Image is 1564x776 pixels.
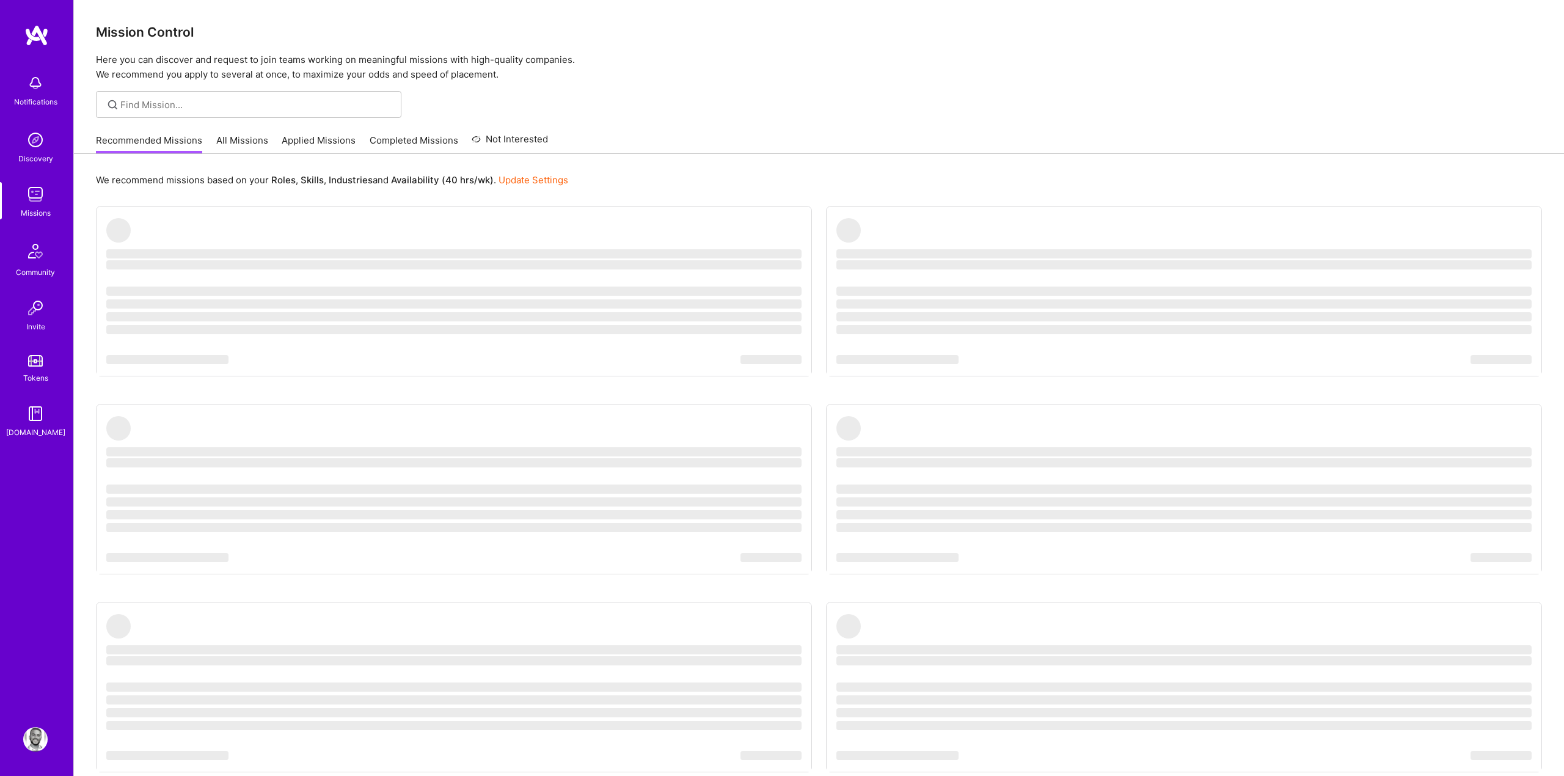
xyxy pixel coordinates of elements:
a: All Missions [216,134,268,154]
a: Applied Missions [282,134,356,154]
img: guide book [23,401,48,426]
img: bell [23,71,48,95]
div: Notifications [14,95,57,108]
img: User Avatar [23,727,48,752]
b: Skills [301,174,324,186]
a: Not Interested [472,132,548,154]
div: Invite [26,320,45,333]
p: We recommend missions based on your , , and . [96,174,568,186]
div: Discovery [18,152,53,165]
img: discovery [23,128,48,152]
div: Tokens [23,372,48,384]
p: Here you can discover and request to join teams working on meaningful missions with high-quality ... [96,53,1542,82]
h3: Mission Control [96,24,1542,40]
a: User Avatar [20,727,51,752]
a: Completed Missions [370,134,458,154]
img: logo [24,24,49,46]
img: tokens [28,355,43,367]
div: Community [16,266,55,279]
a: Recommended Missions [96,134,202,154]
a: Update Settings [499,174,568,186]
div: [DOMAIN_NAME] [6,426,65,439]
img: teamwork [23,182,48,207]
i: icon SearchGrey [106,98,120,112]
img: Invite [23,296,48,320]
div: Missions [21,207,51,219]
b: Industries [329,174,373,186]
b: Availability (40 hrs/wk) [391,174,494,186]
input: Find Mission... [120,98,392,111]
b: Roles [271,174,296,186]
img: Community [21,236,50,266]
